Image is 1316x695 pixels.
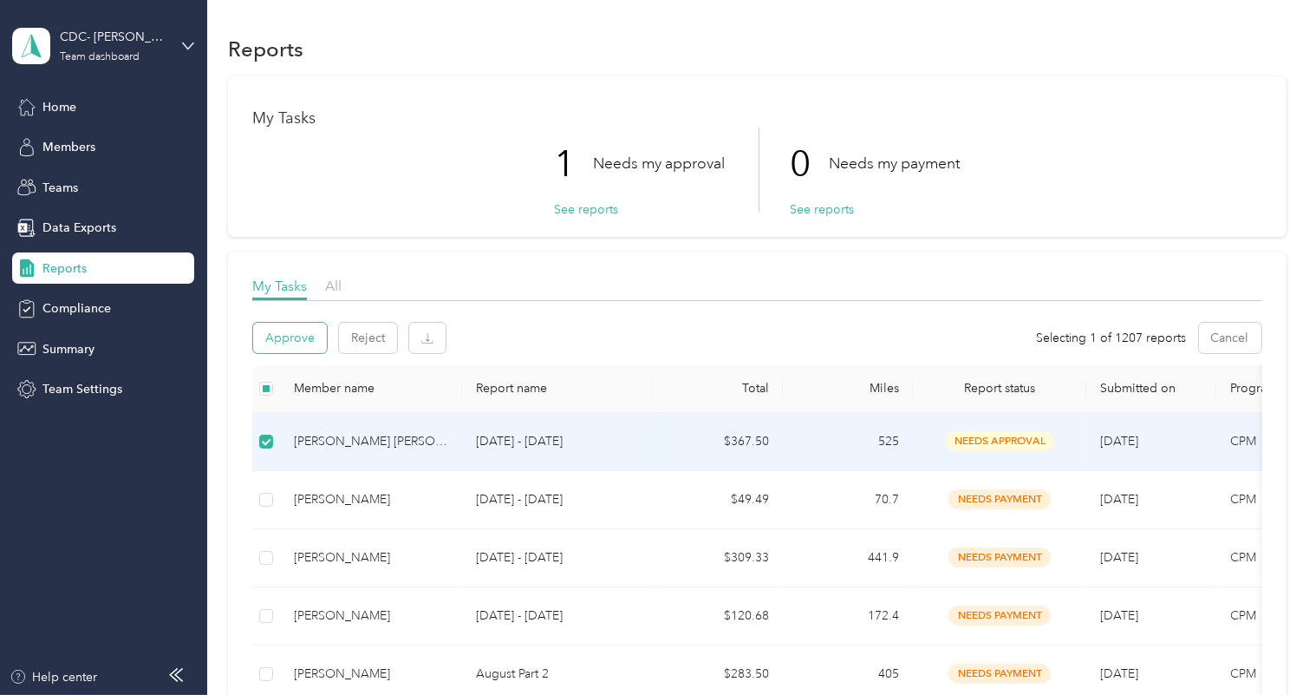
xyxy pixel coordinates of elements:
p: 1 [554,128,593,200]
span: My Tasks [252,278,307,294]
span: needs payment [948,547,1051,567]
button: See reports [554,200,618,219]
div: [PERSON_NAME] [PERSON_NAME] [294,432,448,451]
td: 172.4 [783,587,913,646]
span: Data Exports [42,219,116,237]
span: Members [42,138,95,156]
button: Cancel [1199,323,1261,353]
div: Team dashboard [60,52,140,62]
span: Report status [927,381,1072,396]
span: needs approval [945,431,1054,451]
span: [DATE] [1100,434,1138,449]
h1: My Tasks [252,109,1261,128]
button: See reports [790,200,854,219]
span: [DATE] [1100,666,1138,681]
iframe: Everlance-gr Chat Button Frame [1219,598,1316,695]
th: Report name [462,365,653,413]
td: $367.50 [653,413,783,471]
h1: Reports [228,40,303,58]
span: [DATE] [1100,550,1138,565]
span: Summary [42,340,94,358]
p: 0 [790,128,829,200]
span: [DATE] [1100,608,1138,623]
span: All [325,278,342,294]
button: Approve [253,323,327,353]
span: Selecting 1 of 1207 reports [1037,329,1187,347]
button: Reject [339,323,397,353]
p: [DATE] - [DATE] [476,490,639,509]
div: Total [667,381,769,396]
span: Home [42,98,76,116]
span: needs payment [948,489,1051,509]
td: $309.33 [653,529,783,587]
span: Teams [42,179,78,197]
span: Compliance [42,299,111,318]
div: [PERSON_NAME] [294,665,448,684]
span: Team Settings [42,380,122,398]
span: needs payment [948,664,1051,684]
div: [PERSON_NAME] [294,606,448,626]
p: August Part 2 [476,665,639,684]
div: Miles [797,381,899,396]
th: Member name [280,365,462,413]
p: [DATE] - [DATE] [476,606,639,626]
p: [DATE] - [DATE] [476,432,639,451]
div: [PERSON_NAME] [294,548,448,567]
button: Help center [10,668,98,686]
div: [PERSON_NAME] [294,490,448,509]
td: $49.49 [653,471,783,529]
td: $120.68 [653,587,783,646]
td: 70.7 [783,471,913,529]
span: needs payment [948,606,1051,626]
span: Reports [42,259,87,278]
div: CDC- [PERSON_NAME] [60,28,168,46]
div: Member name [294,381,448,396]
p: Needs my payment [829,153,960,174]
span: [DATE] [1100,492,1138,507]
p: Needs my approval [593,153,725,174]
th: Submitted on [1086,365,1216,413]
td: 525 [783,413,913,471]
td: 441.9 [783,529,913,587]
p: [DATE] - [DATE] [476,548,639,567]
